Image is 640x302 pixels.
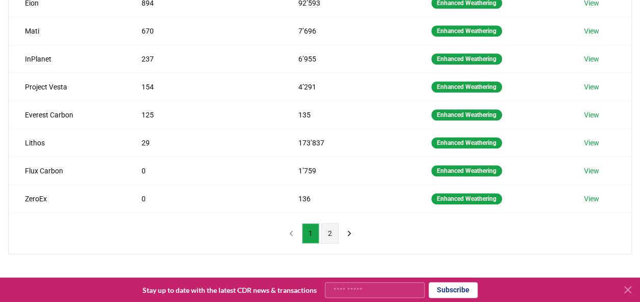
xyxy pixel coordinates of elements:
td: 7’696 [282,17,415,45]
a: View [584,194,599,204]
td: 4’291 [282,73,415,101]
td: 237 [125,45,282,73]
td: 29 [125,129,282,157]
button: next page [341,223,358,244]
div: Enhanced Weathering [431,137,502,148]
div: Enhanced Weathering [431,81,502,93]
td: 670 [125,17,282,45]
td: 154 [125,73,282,101]
div: Enhanced Weathering [431,165,502,176]
td: Lithos [9,129,125,157]
td: Flux Carbon [9,157,125,185]
td: ZeroEx [9,185,125,213]
a: View [584,82,599,92]
a: View [584,26,599,36]
td: InPlanet [9,45,125,73]
div: Enhanced Weathering [431,53,502,65]
a: View [584,110,599,120]
td: 136 [282,185,415,213]
a: View [584,54,599,64]
div: Enhanced Weathering [431,193,502,204]
td: 0 [125,157,282,185]
td: Mati [9,17,125,45]
div: Enhanced Weathering [431,25,502,37]
td: 0 [125,185,282,213]
td: 173’837 [282,129,415,157]
a: View [584,166,599,176]
td: Project Vesta [9,73,125,101]
a: View [584,138,599,148]
td: 6’955 [282,45,415,73]
button: 2 [321,223,339,244]
td: Everest Carbon [9,101,125,129]
div: Enhanced Weathering [431,109,502,120]
td: 135 [282,101,415,129]
button: 1 [302,223,319,244]
td: 125 [125,101,282,129]
td: 1’759 [282,157,415,185]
